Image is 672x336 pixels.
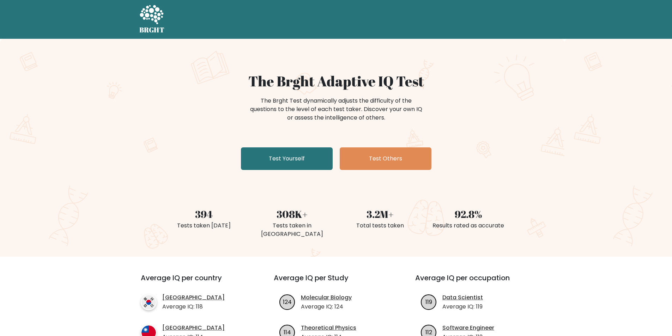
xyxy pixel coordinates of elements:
[301,293,352,302] a: Molecular Biology
[164,73,508,90] h1: The Brght Adaptive IQ Test
[442,324,494,332] a: Software Engineer
[241,147,333,170] a: Test Yourself
[301,324,356,332] a: Theoretical Physics
[162,293,225,302] a: [GEOGRAPHIC_DATA]
[429,221,508,230] div: Results rated as accurate
[248,97,424,122] div: The Brght Test dynamically adjusts the difficulty of the questions to the level of each test take...
[284,328,291,336] text: 114
[141,294,157,310] img: country
[425,328,432,336] text: 112
[252,221,332,238] div: Tests taken in [GEOGRAPHIC_DATA]
[415,274,540,291] h3: Average IQ per occupation
[274,274,398,291] h3: Average IQ per Study
[139,3,165,36] a: BRGHT
[141,274,248,291] h3: Average IQ per country
[283,298,292,306] text: 124
[340,147,431,170] a: Test Others
[139,26,165,34] h5: BRGHT
[164,221,244,230] div: Tests taken [DATE]
[425,298,432,306] text: 119
[340,207,420,221] div: 3.2M+
[429,207,508,221] div: 92.8%
[301,303,352,311] p: Average IQ: 124
[442,293,483,302] a: Data Scientist
[442,303,483,311] p: Average IQ: 119
[340,221,420,230] div: Total tests taken
[252,207,332,221] div: 308K+
[162,303,225,311] p: Average IQ: 118
[164,207,244,221] div: 394
[162,324,225,332] a: [GEOGRAPHIC_DATA]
